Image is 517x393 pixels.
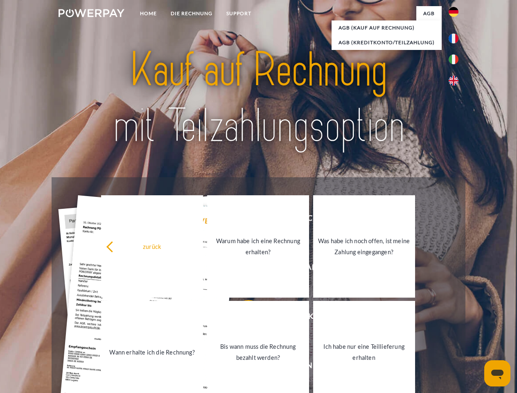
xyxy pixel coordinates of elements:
div: Bis wann muss die Rechnung bezahlt werden? [212,341,304,363]
img: title-powerpay_de.svg [78,39,439,157]
div: Ich habe nur eine Teillieferung erhalten [318,341,410,363]
div: Wann erhalte ich die Rechnung? [106,346,198,357]
img: en [449,76,458,86]
img: logo-powerpay-white.svg [59,9,124,17]
div: Warum habe ich eine Rechnung erhalten? [212,235,304,257]
a: SUPPORT [219,6,258,21]
a: Was habe ich noch offen, ist meine Zahlung eingegangen? [313,195,415,298]
a: DIE RECHNUNG [164,6,219,21]
img: it [449,54,458,64]
img: de [449,7,458,17]
a: AGB (Kauf auf Rechnung) [332,20,442,35]
div: Was habe ich noch offen, ist meine Zahlung eingegangen? [318,235,410,257]
a: Home [133,6,164,21]
img: fr [449,34,458,43]
div: zurück [106,241,198,252]
a: agb [416,6,442,21]
a: AGB (Kreditkonto/Teilzahlung) [332,35,442,50]
iframe: Schaltfläche zum Öffnen des Messaging-Fensters [484,360,510,386]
